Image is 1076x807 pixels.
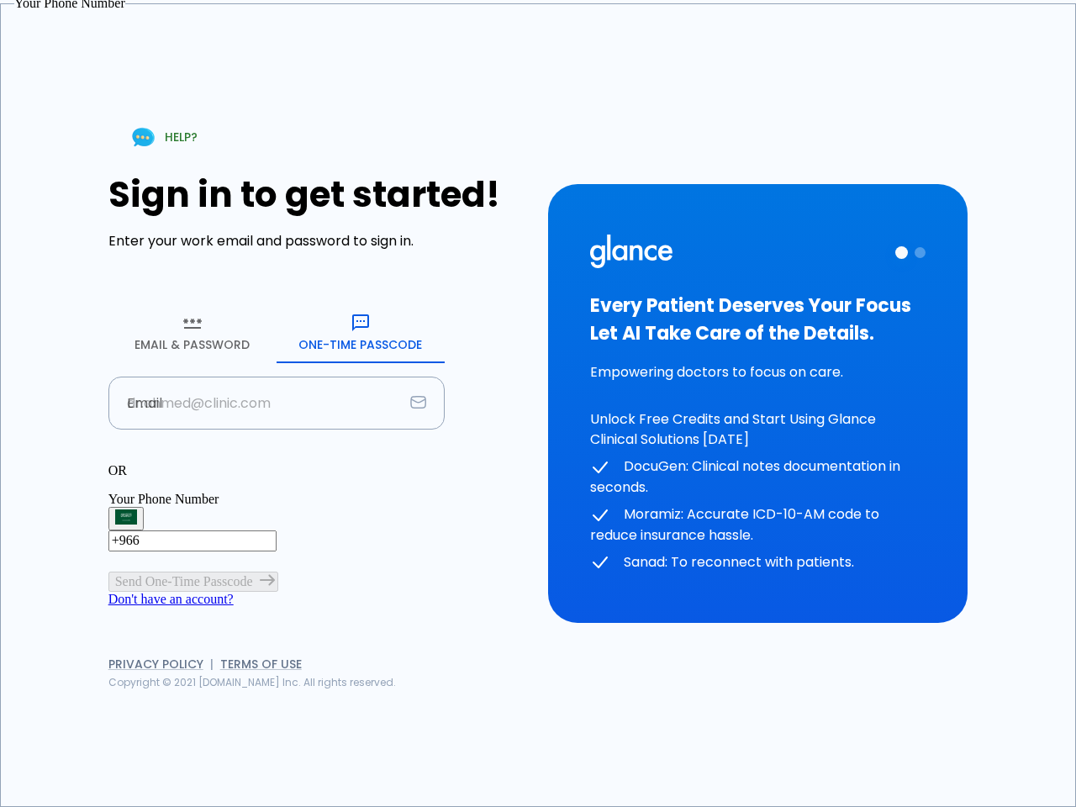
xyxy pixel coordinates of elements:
[590,409,926,450] p: Unlock Free Credits and Start Using Glance Clinical Solutions [DATE]
[210,656,214,672] span: |
[590,362,926,382] p: Empowering doctors to focus on care.
[108,572,278,592] button: Send One-Time Passcode
[108,377,403,430] input: dr.ahmed@clinic.com
[108,303,277,363] button: Email & Password
[108,116,218,159] a: HELP?
[108,675,396,689] span: Copyright © 2021 [DOMAIN_NAME] Inc. All rights reserved.
[129,123,158,152] img: Chat Support
[108,492,219,506] label: Your Phone Number
[590,292,926,347] h3: Every Patient Deserves Your Focus Let AI Take Care of the Details.
[108,231,528,251] p: Enter your work email and password to sign in.
[108,463,445,478] p: OR
[590,456,926,498] p: DocuGen: Clinical notes documentation in seconds.
[108,592,234,606] a: Don't have an account?
[108,507,144,530] button: Select country
[220,656,302,672] a: Terms of Use
[590,504,926,546] p: Moramiz: Accurate ICD-10-AM code to reduce insurance hassle.
[108,174,528,215] h1: Sign in to get started!
[277,303,445,363] button: One-Time Passcode
[108,656,203,672] a: Privacy Policy
[590,552,926,573] p: Sanad: To reconnect with patients.
[115,509,137,525] img: Saudi Arabia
